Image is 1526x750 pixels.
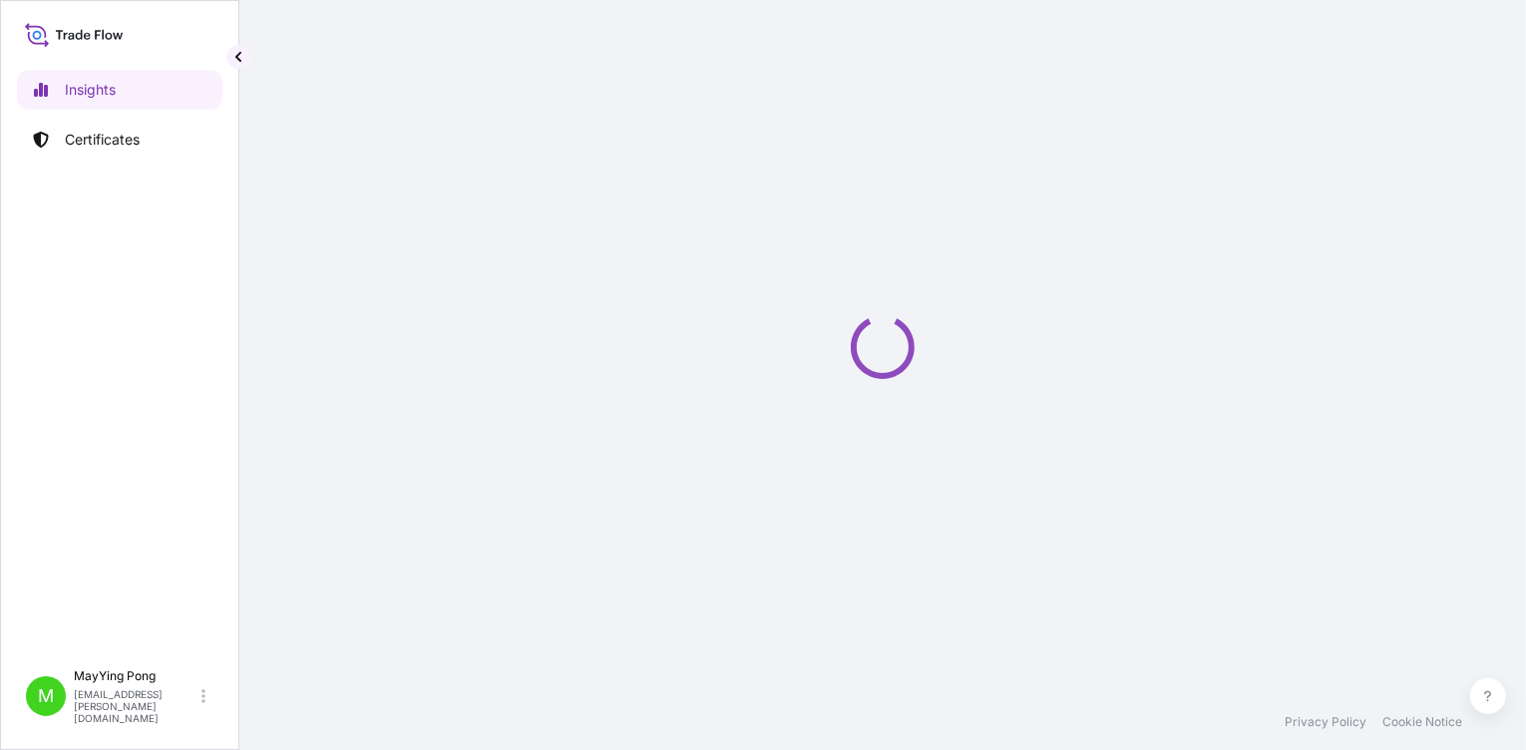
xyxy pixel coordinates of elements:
a: Certificates [17,120,222,160]
p: [EMAIL_ADDRESS][PERSON_NAME][DOMAIN_NAME] [74,688,197,724]
p: MayYing Pong [74,668,197,684]
span: M [38,686,54,706]
p: Insights [65,80,116,100]
a: Privacy Policy [1285,714,1366,730]
a: Insights [17,70,222,110]
a: Cookie Notice [1382,714,1462,730]
p: Certificates [65,130,140,150]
